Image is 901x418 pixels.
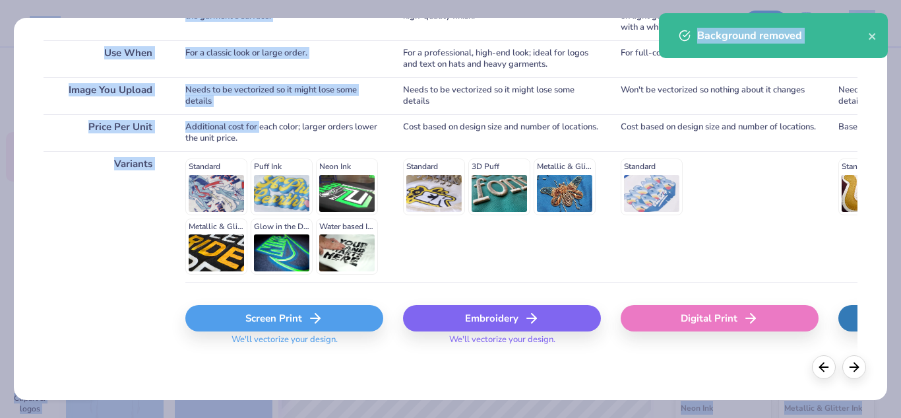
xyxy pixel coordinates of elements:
div: For full-color prints or smaller orders. [621,40,819,77]
div: Needs to be vectorized so it might lose some details [185,77,383,114]
div: Won't be vectorized so nothing about it changes [621,77,819,114]
button: close [868,28,877,44]
div: Use When [44,40,166,77]
div: Needs to be vectorized so it might lose some details [403,77,601,114]
div: For a professional, high-end look; ideal for logos and text on hats and heavy garments. [403,40,601,77]
div: Digital Print [621,305,819,331]
div: Embroidery [403,305,601,331]
div: Background removed [697,28,868,44]
span: We'll vectorize your design. [226,334,343,353]
div: Cost based on design size and number of locations. [621,114,819,151]
span: We'll vectorize your design. [444,334,561,353]
div: Screen Print [185,305,383,331]
div: Image You Upload [44,77,166,114]
div: Additional cost for each color; larger orders lower the unit price. [185,114,383,151]
div: Variants [44,151,166,282]
div: Cost based on design size and number of locations. [403,114,601,151]
div: For a classic look or large order. [185,40,383,77]
div: Price Per Unit [44,114,166,151]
